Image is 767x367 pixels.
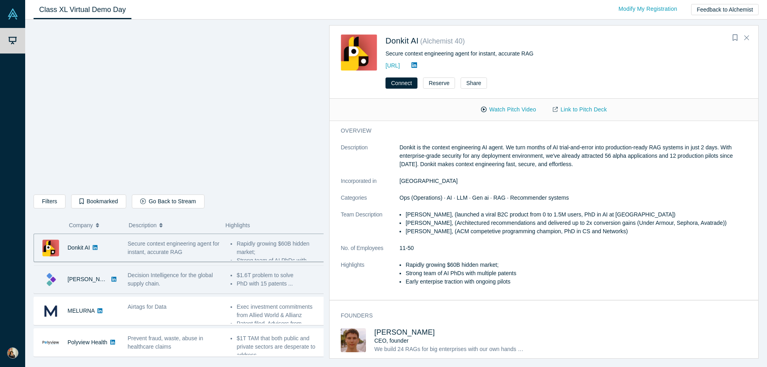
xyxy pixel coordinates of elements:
li: [PERSON_NAME], (launched a viral B2C product from 0 to 1.5M users, PhD in AI at [GEOGRAPHIC_DATA]) [405,210,753,219]
button: Share [461,77,487,89]
span: Highlights [225,222,250,228]
li: Early enterpise traction with ongoing pilots [405,278,753,286]
button: Close [741,32,753,44]
img: Mikhail Baklanov's Profile Image [341,328,366,352]
a: [PERSON_NAME] [374,328,435,336]
span: Airtags for Data [128,304,167,310]
iframe: Donkit [34,26,323,188]
a: Polyview Health [68,339,107,345]
li: [PERSON_NAME], (Architectured recommendations and delivered up to 2x conversion gains (Under Armo... [405,219,753,227]
li: Rapidly growing $60B hidden market; [405,261,753,269]
a: Link to Pitch Deck [544,103,615,117]
dt: Description [341,143,399,177]
button: Feedback to Alchemist [691,4,759,15]
li: Strong team of AI PhDs with multiple patents ... [236,256,325,273]
img: Jozef Mačák's Account [7,347,18,359]
dd: [GEOGRAPHIC_DATA] [399,177,753,185]
img: Polyview Health's Logo [42,334,59,351]
img: Kimaru AI's Logo [42,271,59,288]
span: Company [69,217,93,234]
div: Secure context engineering agent for instant, accurate RAG [385,50,652,58]
dt: Team Description [341,210,399,244]
span: Secure context engineering agent for instant, accurate RAG [128,240,220,255]
li: [PERSON_NAME], (ACM competetive programming champion, PhD in CS and Networks) [405,227,753,236]
li: Strong team of AI PhDs with multiple patents [405,269,753,278]
h3: Founders [341,311,742,320]
dt: No. of Employees [341,244,399,261]
button: Filters [34,194,66,208]
a: [URL] [385,62,400,69]
button: Company [69,217,121,234]
button: Connect [385,77,417,89]
span: Description [129,217,157,234]
a: Donkit AI [385,36,419,45]
span: CEO, founder [374,337,409,344]
dd: 11-50 [399,244,753,252]
li: Rapidly growing $60B hidden market; [236,240,325,256]
dt: Highlights [341,261,399,294]
span: Ops (Operations) · AI · LLM · Gen ai · RAG · Recommender systems [399,194,569,201]
img: MELURNA's Logo [42,303,59,319]
li: $1T TAM that both public and private sectors are desperate to address ... [236,334,325,359]
li: $1.6T problem to solve [236,271,325,280]
a: MELURNA [68,307,95,314]
a: Donkit AI [68,244,90,251]
span: We build 24 RAGs for big enterprises with our own hands and finally found a way how to build an A... [374,346,729,352]
span: Decision Intelligence for the global supply chain. [128,272,213,287]
a: [PERSON_NAME] [68,276,113,282]
button: Reserve [423,77,455,89]
p: Donkit is the context engineering AI agent. We turn months of AI trial-and-error into production-... [399,143,753,169]
button: Bookmarked [71,194,126,208]
a: Modify My Registration [610,2,686,16]
button: Description [129,217,217,234]
span: Prevent fraud, waste, abuse in healthcare claims [128,335,203,350]
dt: Categories [341,194,399,210]
small: ( Alchemist 40 ) [420,37,465,45]
h3: overview [341,127,742,135]
img: Alchemist Vault Logo [7,8,18,20]
img: Donkit AI's Logo [341,34,377,71]
li: Patent filed, Advisors from BetterHelp, Reversing Labs ... [236,319,325,336]
img: Donkit AI's Logo [42,240,59,256]
li: PhD with 15 patents ... [236,280,325,288]
a: Class XL Virtual Demo Day [34,0,131,19]
li: Exec investment commitments from Allied World & Allianz [236,303,325,319]
button: Watch Pitch Video [473,103,544,117]
button: Bookmark [729,32,741,44]
dt: Incorporated in [341,177,399,194]
button: Go Back to Stream [132,194,204,208]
